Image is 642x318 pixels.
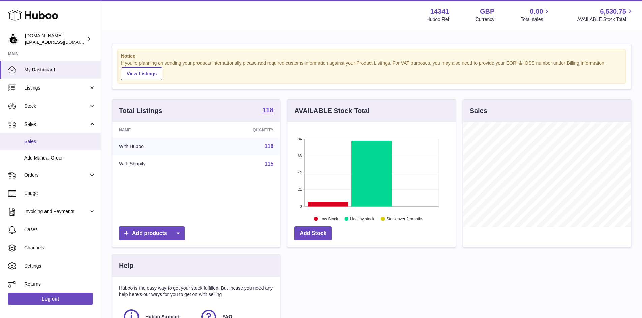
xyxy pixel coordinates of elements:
[300,204,302,208] text: 0
[577,7,634,23] a: 6,530.75 AVAILABLE Stock Total
[121,67,162,80] a: View Listings
[25,39,99,45] span: [EMAIL_ADDRESS][DOMAIN_NAME]
[112,122,203,138] th: Name
[294,226,332,240] a: Add Stock
[24,155,96,161] span: Add Manual Order
[521,16,551,23] span: Total sales
[119,226,185,240] a: Add products
[8,34,18,44] img: theperfumesampler@gmail.com
[577,16,634,23] span: AVAILABLE Stock Total
[121,53,622,59] strong: Notice
[521,7,551,23] a: 0.00 Total sales
[262,107,273,113] strong: 118
[24,226,96,233] span: Cases
[350,216,375,221] text: Healthy stock
[121,60,622,80] div: If you're planning on sending your products internationally please add required customs informati...
[298,171,302,175] text: 42
[25,33,86,45] div: [DOMAIN_NAME]
[319,216,338,221] text: Low Stock
[470,106,487,115] h3: Sales
[119,106,162,115] h3: Total Listings
[119,285,273,298] p: Huboo is the easy way to get your stock fulfilled. But incase you need any help here's our ways f...
[298,187,302,191] text: 21
[119,261,133,270] h3: Help
[24,103,89,109] span: Stock
[24,67,96,73] span: My Dashboard
[203,122,280,138] th: Quantity
[112,138,203,155] td: With Huboo
[265,143,274,149] a: 118
[112,155,203,173] td: With Shopify
[24,190,96,197] span: Usage
[24,263,96,269] span: Settings
[8,293,93,305] a: Log out
[294,106,369,115] h3: AVAILABLE Stock Total
[24,281,96,287] span: Returns
[262,107,273,115] a: 118
[480,7,494,16] strong: GBP
[427,16,449,23] div: Huboo Ref
[430,7,449,16] strong: 14341
[476,16,495,23] div: Currency
[24,121,89,128] span: Sales
[298,154,302,158] text: 63
[600,7,626,16] span: 6,530.75
[24,245,96,251] span: Channels
[24,138,96,145] span: Sales
[298,137,302,141] text: 84
[530,7,543,16] span: 0.00
[387,216,423,221] text: Stock over 2 months
[24,85,89,91] span: Listings
[24,208,89,215] span: Invoicing and Payments
[265,161,274,167] a: 115
[24,172,89,178] span: Orders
